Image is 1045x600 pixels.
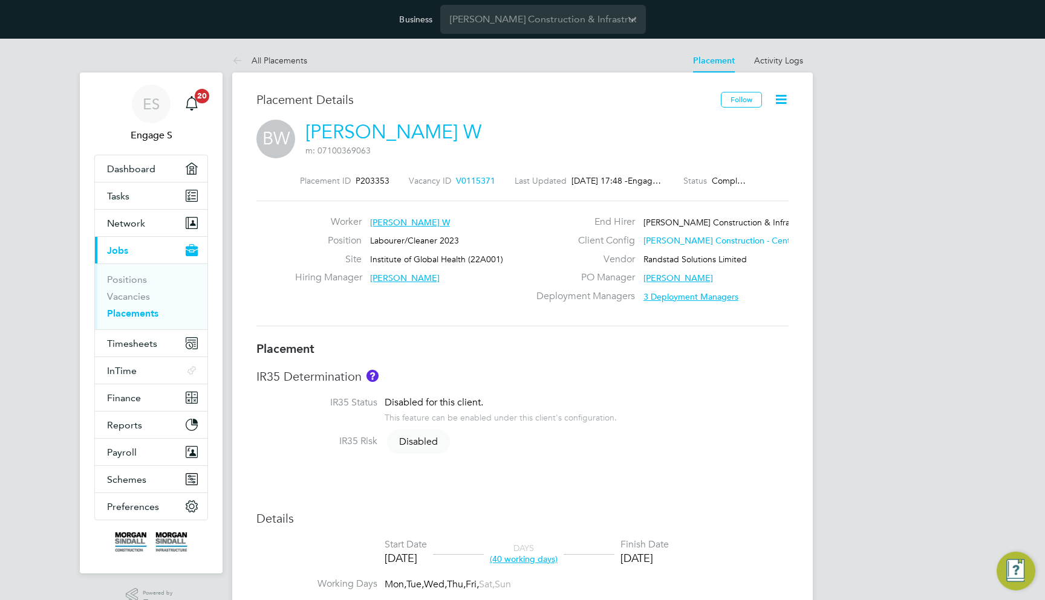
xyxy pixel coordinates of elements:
span: P203353 [356,175,389,186]
span: [PERSON_NAME] [643,273,713,283]
a: Tasks [95,182,207,209]
span: Sat, [479,578,495,590]
a: Dashboard [95,155,207,182]
a: ESEngage S [94,85,208,143]
b: Placement [256,341,314,356]
label: End Hirer [533,216,635,228]
a: Positions [107,274,147,285]
label: Business [399,14,432,25]
span: Mon, [385,578,406,590]
button: Reports [95,411,207,438]
h3: IR35 Determination [256,369,789,384]
a: Go to home page [94,532,208,552]
span: BW [256,120,295,158]
span: InTime [107,365,137,376]
label: Worker [295,216,362,228]
span: Jobs [107,245,128,256]
label: Placement ID [300,175,351,186]
div: Jobs [95,263,207,329]
span: [PERSON_NAME] Construction - Central [643,235,799,246]
span: Compl… [712,175,746,186]
a: 20 [180,85,204,123]
span: Wed, [424,578,447,590]
span: Timesheets [107,338,157,349]
label: PO Manager [533,271,635,284]
span: Payroll [107,447,137,458]
span: [PERSON_NAME] [370,273,440,283]
a: [PERSON_NAME] W [305,120,481,144]
div: DAYS [484,543,564,564]
span: Disabled for this client. [385,396,483,408]
button: InTime [95,357,207,384]
a: Vacancies [107,291,150,302]
span: [PERSON_NAME] Construction & Infrast… [643,217,805,228]
span: V0115371 [456,175,495,186]
span: Tasks [107,190,129,202]
span: Tue, [406,578,424,590]
label: Working Days [256,578,377,590]
span: Dashboard [107,163,155,175]
h3: Details [256,511,789,526]
label: IR35 Risk [256,435,377,448]
span: 20 [195,89,209,103]
span: Powered by [143,588,177,598]
label: Last Updated [515,175,567,186]
a: Placements [107,308,158,319]
span: Network [107,218,145,229]
span: Fri, [466,578,479,590]
label: Deployment Managers [533,290,635,303]
span: [PERSON_NAME] W [370,217,450,228]
div: [DATE] [620,551,669,565]
a: Activity Logs [754,55,803,66]
button: Finance [95,384,207,411]
button: Schemes [95,466,207,492]
button: Jobs [95,237,207,263]
button: Payroll [95,439,207,465]
h3: Placement Details [256,92,712,108]
span: Engag… [628,175,664,186]
button: Preferences [95,493,207,520]
span: Schemes [107,474,146,485]
span: Reports [107,419,142,431]
label: Client Config [533,234,635,247]
span: Thu, [447,578,466,590]
span: ES [143,96,160,112]
a: Placement [693,56,735,66]
nav: Main navigation [80,73,223,573]
span: Finance [107,392,141,404]
label: Hiring Manager [295,271,362,284]
label: IR35 Status [256,396,377,409]
button: Engage Resource Center [997,552,1035,590]
div: Finish Date [620,538,669,551]
span: Randstad Solutions Limited [643,254,747,265]
button: Network [95,210,207,236]
a: All Placements [232,55,307,66]
label: Position [295,234,362,247]
span: Engage S [94,128,208,143]
label: Site [295,253,362,266]
button: About IR35 [366,370,379,382]
button: Follow [721,92,762,108]
span: [DATE] 17:48 - [571,175,628,186]
span: m: 07100369063 [305,145,371,156]
span: Institute of Global Health (22A001) [370,254,503,265]
div: [DATE] [385,551,427,565]
button: Timesheets [95,330,207,356]
label: Status [683,175,707,186]
span: Labourer/Cleaner 2023 [370,235,459,246]
img: morgansindall-logo-retina.png [115,532,187,552]
span: Sun [495,578,511,590]
span: (40 working days) [490,553,558,564]
label: Vendor [533,253,635,266]
span: Preferences [107,501,159,512]
span: Disabled [387,430,450,454]
div: Start Date [385,538,427,551]
label: Vacancy ID [409,175,451,186]
div: This feature can be enabled under this client's configuration. [385,409,617,423]
span: 3 Deployment Managers [643,291,738,302]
